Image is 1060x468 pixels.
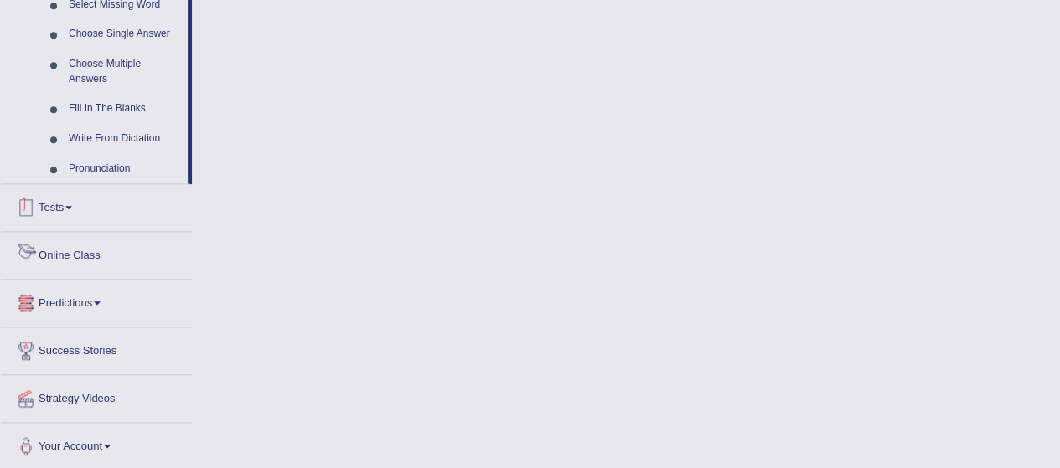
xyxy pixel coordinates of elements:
[61,19,188,49] a: Choose Single Answer
[61,124,188,154] a: Write From Dictation
[1,232,192,274] a: Online Class
[61,49,188,94] a: Choose Multiple Answers
[1,375,192,417] a: Strategy Videos
[1,280,192,321] a: Predictions
[1,184,192,226] a: Tests
[1,423,192,465] a: Your Account
[61,94,188,124] a: Fill In The Blanks
[1,327,192,369] a: Success Stories
[61,154,188,184] a: Pronunciation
